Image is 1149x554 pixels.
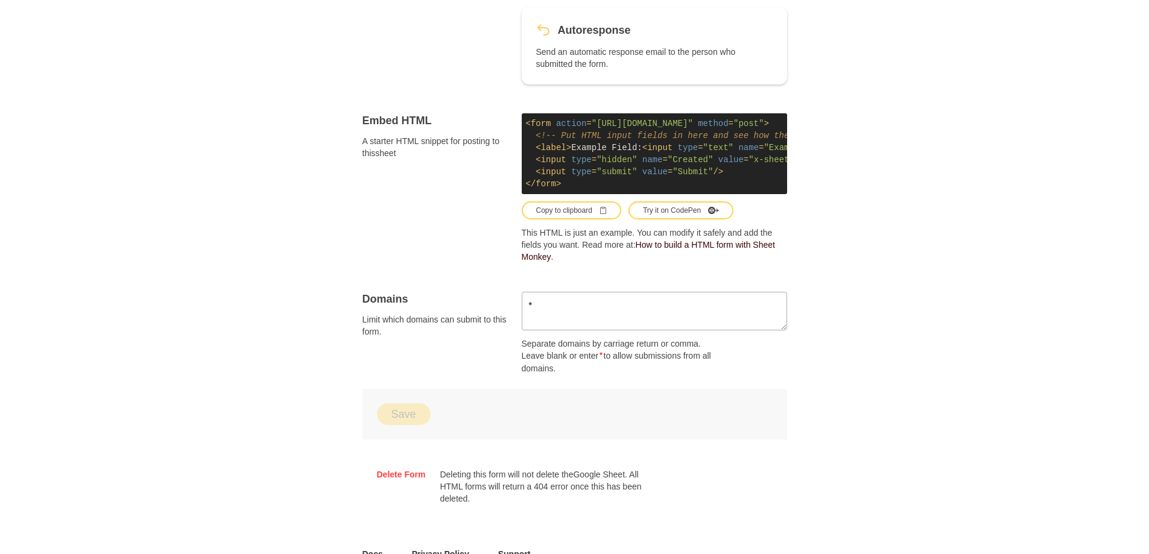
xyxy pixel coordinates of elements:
span: "[URL][DOMAIN_NAME]" [592,119,693,128]
h4: Domains [362,292,507,306]
img: website_grey.svg [19,31,29,41]
span: < = = /> [536,167,723,177]
button: Try it on CodePen [628,201,733,219]
span: <!-- Put HTML input fields in here and see how they fill up your sheet --> [536,131,911,140]
span: type [571,155,592,165]
span: "x-sheetmonkey-current-date-time" [749,155,916,165]
svg: Revert [536,23,551,37]
span: input [541,167,566,177]
span: A starter HTML snippet for posting to this sheet [362,135,507,159]
span: </ > [526,179,562,189]
div: Try it on CodePen [643,205,719,216]
span: type [678,143,698,153]
div: Copy to clipboard [536,205,607,216]
span: form [536,179,556,189]
span: "text" [703,143,733,153]
div: Palavras-chave [141,71,194,79]
span: label [541,143,566,153]
button: Copy to clipboardClipboard [522,201,621,219]
code: Example Field: [522,113,787,194]
h4: Embed HTML [362,113,507,128]
span: "Created" [668,155,714,165]
img: tab_domain_overview_orange.svg [50,70,60,80]
a: How to build a HTML form with Sheet Monkey [522,240,775,262]
h5: Autoresponse [558,22,631,39]
p: Deleting this form will not delete the Google Sheet . All HTML forms will return a 404 error once... [440,468,642,505]
img: tab_keywords_by_traffic_grey.svg [127,70,137,80]
span: < = = /> [642,143,901,153]
span: type [571,167,592,177]
span: input [647,143,673,153]
div: Domínio: [DOMAIN_NAME] [31,31,135,41]
svg: Clipboard [600,207,607,214]
span: < > [536,143,571,153]
span: "Example Header" [764,143,844,153]
p: Separate domains by carriage return or comma. Leave blank or enter to allow submissions from all ... [522,338,724,374]
span: method [698,119,728,128]
span: name [642,155,663,165]
span: action [556,119,586,128]
div: v 4.0.25 [34,19,59,29]
p: Send an automatic response email to the person who submitted the form. [536,46,739,70]
span: "submit" [597,167,637,177]
span: name [738,143,759,153]
span: "post" [733,119,764,128]
p: This HTML is just an example. You can modify it safely and add the fields you want. Read more at: . [522,227,787,263]
span: < = = > [526,119,769,128]
span: "Submit" [673,167,713,177]
span: "hidden" [597,155,637,165]
span: value [718,155,744,165]
span: < = = = /> [536,155,926,165]
div: Domínio [63,71,92,79]
span: form [531,119,551,128]
a: Delete Form [377,468,426,480]
img: logo_orange.svg [19,19,29,29]
span: Limit which domains can submit to this form. [362,313,507,338]
span: input [541,155,566,165]
span: value [642,167,668,177]
button: Save [377,403,431,425]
